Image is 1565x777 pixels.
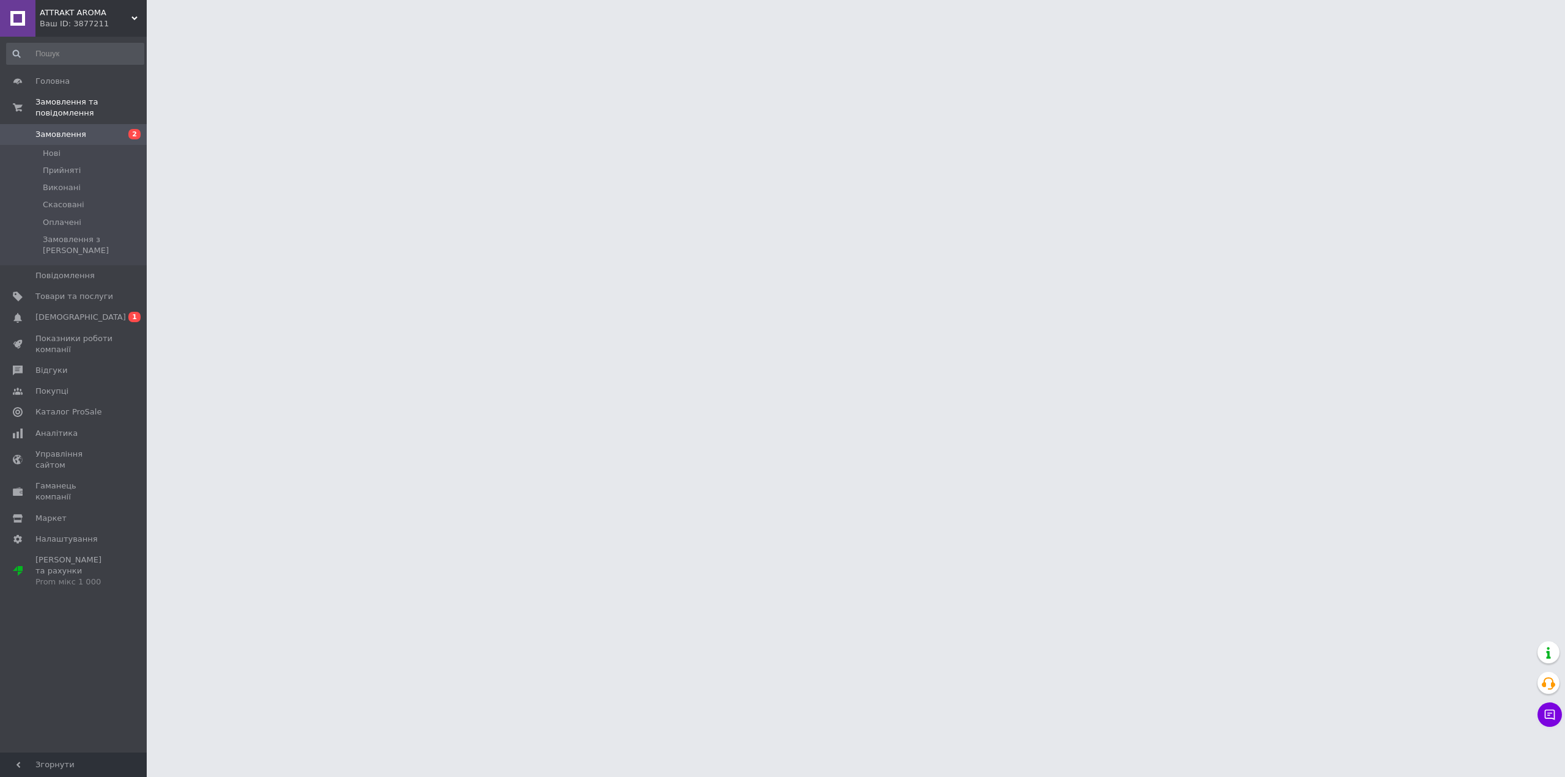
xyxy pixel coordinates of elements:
[35,312,126,323] span: [DEMOGRAPHIC_DATA]
[6,43,144,65] input: Пошук
[128,129,141,139] span: 2
[35,449,113,471] span: Управління сайтом
[35,534,98,545] span: Налаштування
[35,365,67,376] span: Відгуки
[40,18,147,29] div: Ваш ID: 3877211
[40,7,131,18] span: ATTRAKT AROMA
[35,407,101,418] span: Каталог ProSale
[35,97,147,119] span: Замовлення та повідомлення
[43,182,81,193] span: Виконані
[43,217,81,228] span: Оплачені
[35,333,113,355] span: Показники роботи компанії
[35,386,68,397] span: Покупці
[43,199,84,210] span: Скасовані
[35,481,113,503] span: Гаманець компанії
[35,129,86,140] span: Замовлення
[35,513,67,524] span: Маркет
[35,554,113,588] span: [PERSON_NAME] та рахунки
[43,148,61,159] span: Нові
[35,576,113,587] div: Prom мікс 1 000
[43,234,143,256] span: Замовлення з [PERSON_NAME]
[35,291,113,302] span: Товари та послуги
[35,76,70,87] span: Головна
[128,312,141,322] span: 1
[35,270,95,281] span: Повідомлення
[43,165,81,176] span: Прийняті
[1537,702,1562,727] button: Чат з покупцем
[35,428,78,439] span: Аналітика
